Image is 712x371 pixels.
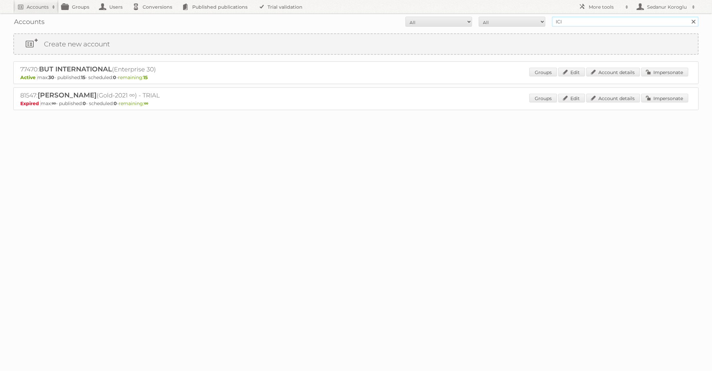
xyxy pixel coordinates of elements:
[529,94,557,102] a: Groups
[143,74,148,80] strong: 15
[641,94,688,102] a: Impersonate
[38,91,97,99] span: [PERSON_NAME]
[119,100,148,106] span: remaining:
[558,94,585,102] a: Edit
[114,100,117,106] strong: 0
[20,65,254,74] h2: 77470: (Enterprise 30)
[27,4,49,10] h2: Accounts
[39,65,112,73] span: BUT INTERNATIONAL
[645,4,689,10] h2: Sedanur Koroglu
[20,74,692,80] p: max: - published: - scheduled: -
[83,100,86,106] strong: 0
[20,100,41,106] span: Expired
[558,68,585,76] a: Edit
[14,34,698,54] a: Create new account
[118,74,148,80] span: remaining:
[586,68,640,76] a: Account details
[20,74,37,80] span: Active
[589,4,622,10] h2: More tools
[113,74,116,80] strong: 0
[20,91,254,100] h2: 81547: (Gold-2021 ∞) - TRIAL
[48,74,54,80] strong: 30
[529,68,557,76] a: Groups
[586,94,640,102] a: Account details
[641,68,688,76] a: Impersonate
[20,100,692,106] p: max: - published: - scheduled: -
[144,100,148,106] strong: ∞
[81,74,85,80] strong: 15
[52,100,56,106] strong: ∞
